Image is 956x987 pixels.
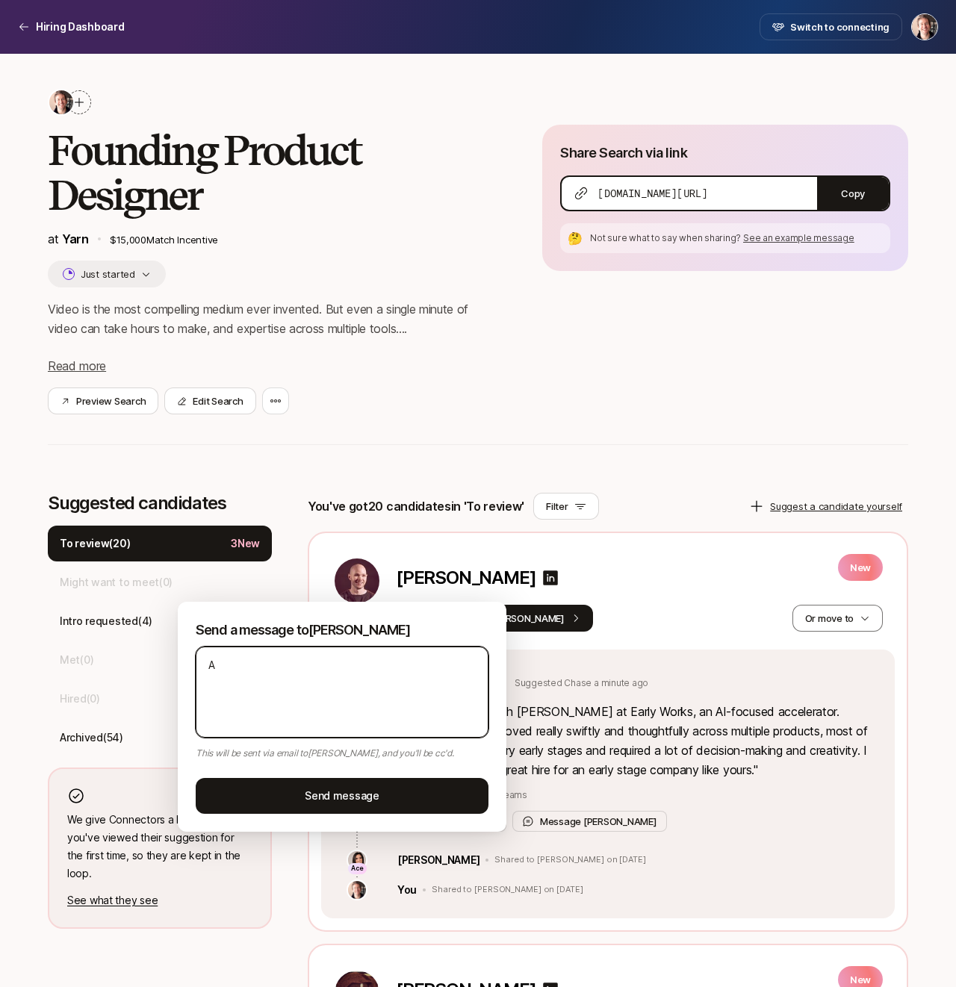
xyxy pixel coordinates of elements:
img: b624fc6d_43de_4d13_9753_151e99b1d7e8.jpg [335,558,379,603]
textarea: A [196,647,488,738]
p: Suggested Chase a minute ago [515,676,648,690]
p: Share Search via link [560,143,687,164]
p: [PERSON_NAME] [396,567,536,588]
div: 🤔 [566,229,584,247]
p: Suggested candidates [48,493,272,514]
img: 8cb3e434_9646_4a7a_9a3b_672daafcbcea.jpg [348,881,366,899]
p: at [48,229,89,249]
p: Video is the most compelling medium ever invented. But even a single minute of video can take hou... [48,299,494,338]
p: To review ( 20 ) [60,535,130,552]
p: Intro requested ( 4 ) [60,612,152,630]
p: Hiring Dashboard [36,18,125,36]
p: [PERSON_NAME] [397,851,479,869]
span: Switch to connecting [790,19,890,34]
p: Not sure what to say when sharing? [590,231,884,245]
p: Might want to meet ( 0 ) [60,573,173,591]
p: $15,000 Match Incentive [110,232,495,247]
p: Hired ( 0 ) [60,690,100,708]
p: See what they see [67,891,252,909]
span: [DOMAIN_NAME][URL] [597,186,707,201]
button: Copy [817,177,889,210]
button: Send message [196,778,488,814]
p: Shared to [PERSON_NAME] on [DATE] [494,855,645,865]
button: Jasper Story [911,13,938,40]
p: Archived ( 54 ) [60,729,123,747]
p: " I worked closely with [PERSON_NAME] at Early Works, an AI-focused accelerator. [PERSON_NAME] mo... [396,702,877,779]
button: Preview Search [48,387,158,414]
p: Send a message to [PERSON_NAME] [196,620,488,641]
button: Edit Search [164,387,255,414]
p: New [838,554,883,581]
span: Read more [48,358,106,373]
p: Suggest a candidate yourself [770,499,902,514]
p: We give Connectors a heads up when you've viewed their suggestion for the first time, so they are... [67,811,252,882]
button: Just started [48,261,166,287]
button: Message [PERSON_NAME] [512,811,667,832]
p: Ace [351,864,364,874]
p: Met ( 0 ) [60,651,93,669]
a: Yarn [62,231,89,246]
p: 3 New [231,535,260,552]
span: See an example message [743,232,854,243]
img: 71d7b91d_d7cb_43b4_a7ea_a9b2f2cc6e03.jpg [348,851,366,869]
button: Or move to [792,605,883,632]
p: This will be sent via email to [PERSON_NAME] , and you'll be cc'd. [196,747,488,760]
img: 8cb3e434_9646_4a7a_9a3b_672daafcbcea.jpg [49,90,73,114]
p: - We worked in different teams [396,788,877,802]
button: Switch to connecting [760,13,902,40]
button: Filter [533,493,598,520]
p: You've got 20 candidates in 'To review' [308,496,524,516]
h2: Founding Product Designer [48,128,494,217]
p: You [397,881,417,899]
img: Jasper Story [912,14,937,40]
p: Shared to [PERSON_NAME] on [DATE] [432,885,583,895]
